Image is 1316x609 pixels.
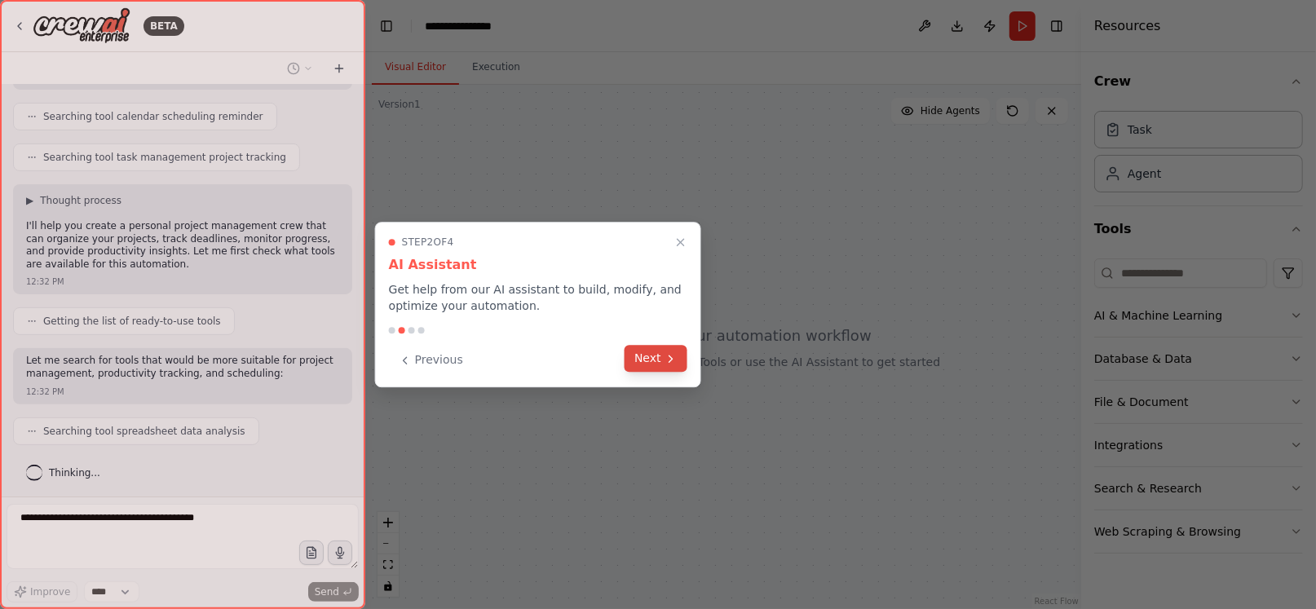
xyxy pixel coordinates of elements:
button: Next [625,345,687,372]
h3: AI Assistant [389,255,687,275]
button: Close walkthrough [671,232,691,252]
button: Hide left sidebar [375,15,398,38]
button: Previous [389,346,473,373]
span: Step 2 of 4 [402,236,454,249]
p: Get help from our AI assistant to build, modify, and optimize your automation. [389,281,687,314]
